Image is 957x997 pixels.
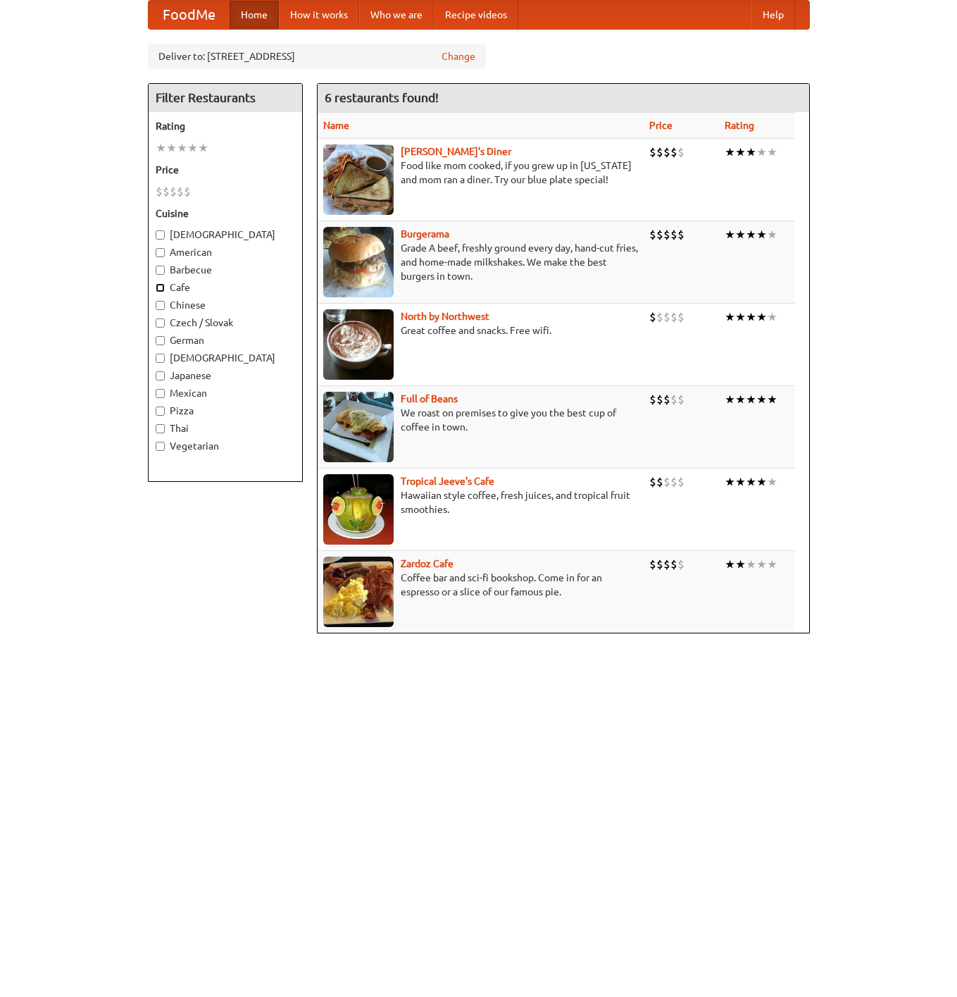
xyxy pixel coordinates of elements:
[156,301,165,310] input: Chinese
[323,241,638,283] p: Grade A beef, freshly ground every day, hand-cut fries, and home-made milkshakes. We make the bes...
[323,144,394,215] img: sallys.jpg
[156,266,165,275] input: Barbecue
[156,280,295,295] label: Cafe
[156,371,165,380] input: Japanese
[649,474,656,490] li: $
[401,558,454,569] a: Zardoz Cafe
[187,140,198,156] li: ★
[767,144,777,160] li: ★
[156,298,295,312] label: Chinese
[359,1,434,29] a: Who we are
[656,474,663,490] li: $
[735,144,746,160] li: ★
[156,389,165,398] input: Mexican
[325,91,439,104] ng-pluralize: 6 restaurants found!
[401,146,511,157] a: [PERSON_NAME]'s Diner
[323,474,394,545] img: jeeves.jpg
[442,49,475,63] a: Change
[746,557,756,572] li: ★
[670,144,677,160] li: $
[323,406,638,434] p: We roast on premises to give you the best cup of coffee in town.
[746,309,756,325] li: ★
[230,1,279,29] a: Home
[323,488,638,516] p: Hawaiian style coffee, fresh juices, and tropical fruit smoothies.
[663,144,670,160] li: $
[677,309,684,325] li: $
[156,316,295,330] label: Czech / Slovak
[156,318,165,328] input: Czech / Slovak
[656,227,663,242] li: $
[156,333,295,347] label: German
[156,354,165,363] input: [DEMOGRAPHIC_DATA]
[735,392,746,407] li: ★
[677,144,684,160] li: $
[401,393,458,404] a: Full of Beans
[663,309,670,325] li: $
[746,392,756,407] li: ★
[663,557,670,572] li: $
[649,392,656,407] li: $
[656,309,663,325] li: $
[156,163,295,177] h5: Price
[677,227,684,242] li: $
[649,144,656,160] li: $
[156,442,165,451] input: Vegetarian
[156,283,165,292] input: Cafe
[756,309,767,325] li: ★
[156,439,295,453] label: Vegetarian
[670,392,677,407] li: $
[746,227,756,242] li: ★
[670,227,677,242] li: $
[663,392,670,407] li: $
[677,474,684,490] li: $
[156,206,295,221] h5: Cuisine
[725,120,754,131] a: Rating
[401,311,489,322] b: North by Northwest
[670,474,677,490] li: $
[177,184,184,199] li: $
[677,392,684,407] li: $
[751,1,795,29] a: Help
[156,230,165,240] input: [DEMOGRAPHIC_DATA]
[323,227,394,297] img: burgerama.jpg
[156,386,295,400] label: Mexican
[170,184,177,199] li: $
[323,309,394,380] img: north.jpg
[156,404,295,418] label: Pizza
[767,474,777,490] li: ★
[767,309,777,325] li: ★
[166,140,177,156] li: ★
[156,119,295,133] h5: Rating
[323,571,638,599] p: Coffee bar and sci-fi bookshop. Come in for an espresso or a slice of our famous pie.
[323,323,638,338] p: Great coffee and snacks. Free wifi.
[401,228,449,240] b: Burgerama
[156,407,165,416] input: Pizza
[323,120,349,131] a: Name
[767,392,777,407] li: ★
[756,227,767,242] li: ★
[156,351,295,365] label: [DEMOGRAPHIC_DATA]
[149,1,230,29] a: FoodMe
[649,309,656,325] li: $
[767,557,777,572] li: ★
[656,557,663,572] li: $
[649,120,673,131] a: Price
[163,184,170,199] li: $
[184,184,191,199] li: $
[746,144,756,160] li: ★
[725,309,735,325] li: ★
[663,227,670,242] li: $
[156,248,165,257] input: American
[156,140,166,156] li: ★
[148,44,486,69] div: Deliver to: [STREET_ADDRESS]
[656,392,663,407] li: $
[401,476,494,487] a: Tropical Jeeve's Cafe
[735,474,746,490] li: ★
[663,474,670,490] li: $
[156,424,165,433] input: Thai
[670,557,677,572] li: $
